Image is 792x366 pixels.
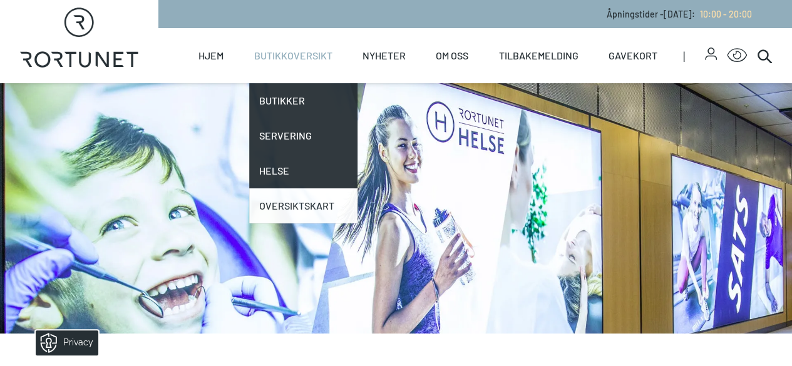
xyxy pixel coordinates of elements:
[700,9,752,19] span: 10:00 - 20:00
[695,9,752,19] a: 10:00 - 20:00
[607,8,752,21] p: Åpningstider - [DATE] :
[249,153,357,188] a: Helse
[249,188,357,223] a: Oversiktskart
[436,28,468,83] a: Om oss
[198,28,224,83] a: Hjem
[727,46,747,66] button: Open Accessibility Menu
[609,28,657,83] a: Gavekort
[13,326,115,360] iframe: Manage Preferences
[254,28,332,83] a: Butikkoversikt
[249,83,357,118] a: Butikker
[363,28,406,83] a: Nyheter
[682,28,704,83] span: |
[499,28,579,83] a: Tilbakemelding
[249,118,357,153] a: Servering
